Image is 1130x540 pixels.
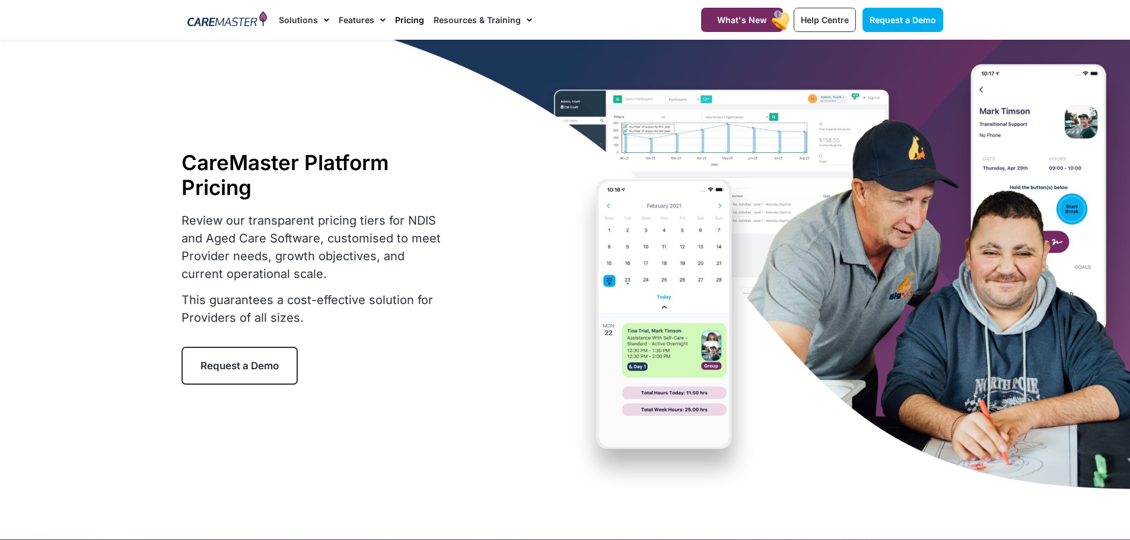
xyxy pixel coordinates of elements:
[182,291,448,327] p: This guarantees a cost-effective solution for Providers of all sizes.
[717,15,767,25] span: What's New
[801,15,849,25] span: Help Centre
[187,11,268,29] img: CareMaster Logo
[862,8,943,32] a: Request a Demo
[182,347,298,385] a: Request a Demo
[200,360,279,372] span: Request a Demo
[870,15,936,25] span: Request a Demo
[182,150,448,200] h1: CareMaster Platform Pricing
[794,8,856,32] a: Help Centre
[701,8,783,32] a: What's New
[182,212,448,283] p: Review our transparent pricing tiers for NDIS and Aged Care Software, customised to meet Provider...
